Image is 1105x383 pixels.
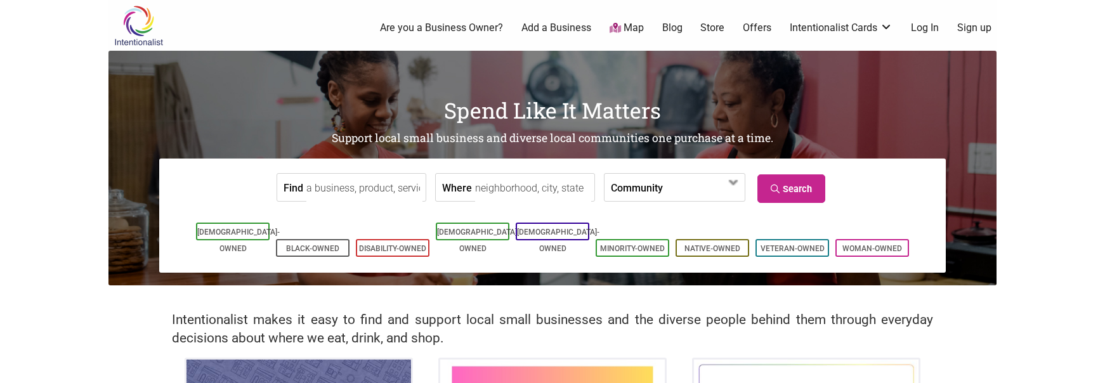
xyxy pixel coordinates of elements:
[611,174,663,201] label: Community
[757,174,825,203] a: Search
[517,228,599,253] a: [DEMOGRAPHIC_DATA]-Owned
[359,244,426,253] a: Disability-Owned
[197,228,280,253] a: [DEMOGRAPHIC_DATA]-Owned
[521,21,591,35] a: Add a Business
[172,311,933,347] h2: Intentionalist makes it easy to find and support local small businesses and the diverse people be...
[842,244,902,253] a: Woman-Owned
[108,5,169,46] img: Intentionalist
[761,244,825,253] a: Veteran-Owned
[610,21,644,36] a: Map
[437,228,520,253] a: [DEMOGRAPHIC_DATA]-Owned
[108,131,997,146] h2: Support local small business and diverse local communities one purchase at a time.
[108,95,997,126] h1: Spend Like It Matters
[442,174,472,201] label: Where
[684,244,740,253] a: Native-Owned
[475,174,591,202] input: neighborhood, city, state
[306,174,422,202] input: a business, product, service
[790,21,893,35] a: Intentionalist Cards
[380,21,503,35] a: Are you a Business Owner?
[286,244,339,253] a: Black-Owned
[284,174,303,201] label: Find
[957,21,991,35] a: Sign up
[700,21,724,35] a: Store
[911,21,939,35] a: Log In
[743,21,771,35] a: Offers
[662,21,683,35] a: Blog
[600,244,665,253] a: Minority-Owned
